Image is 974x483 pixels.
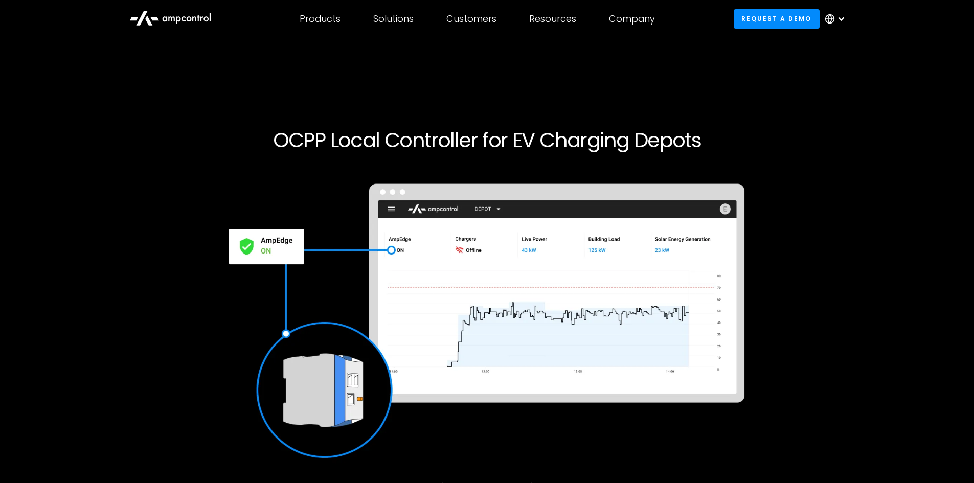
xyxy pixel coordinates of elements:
[446,13,496,25] div: Customers
[609,13,655,25] div: Company
[300,13,341,25] div: Products
[176,128,798,152] h1: OCPP Local Controller for EV Charging Depots
[734,9,820,28] a: Request a demo
[373,13,414,25] div: Solutions
[223,177,752,466] img: AmpEdge an OCPP local controller for on-site ev charging depots
[529,13,576,25] div: Resources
